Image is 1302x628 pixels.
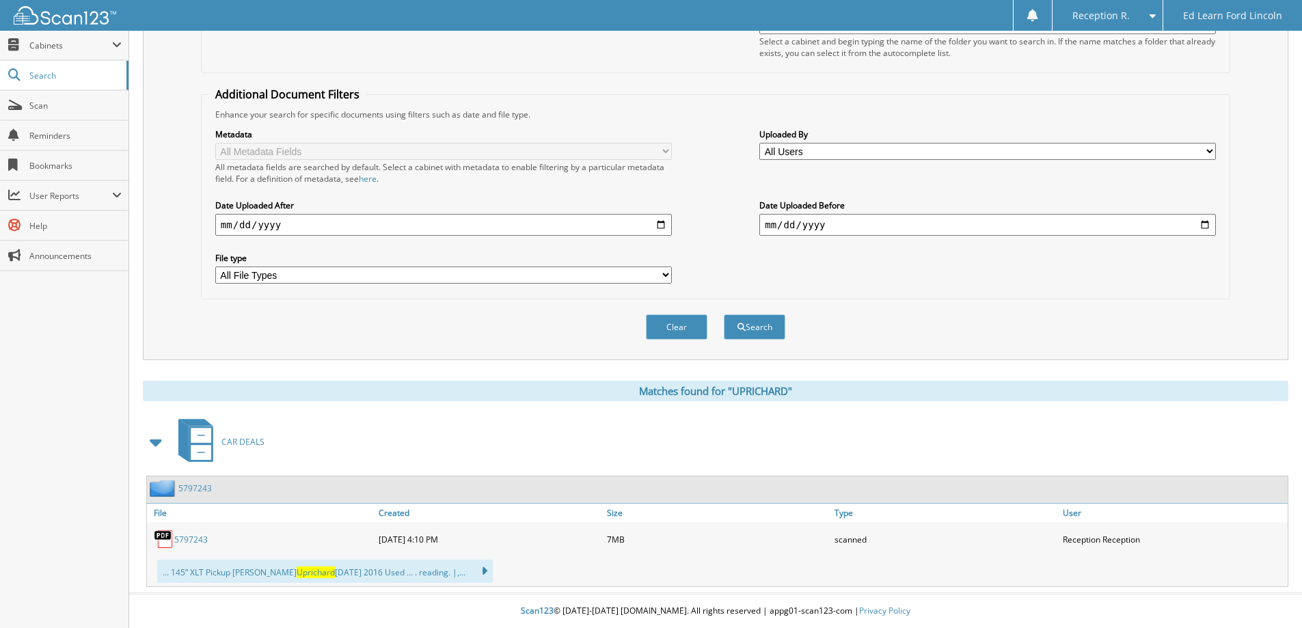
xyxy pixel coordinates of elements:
div: © [DATE]-[DATE] [DOMAIN_NAME]. All rights reserved | appg01-scan123-com | [129,595,1302,628]
a: File [147,504,375,522]
div: Reception Reception [1059,525,1288,553]
a: here [359,173,377,185]
label: Uploaded By [759,128,1216,140]
img: folder2.png [150,480,178,497]
a: Created [375,504,603,522]
span: Reception R. [1072,12,1130,20]
span: Uprichard [297,566,335,578]
a: Privacy Policy [859,605,910,616]
span: Search [29,70,120,81]
span: Announcements [29,250,122,262]
span: CAR DEALS [221,436,265,448]
a: Size [603,504,832,522]
button: Search [724,314,785,340]
legend: Additional Document Filters [208,87,366,102]
span: Bookmarks [29,160,122,172]
label: Date Uploaded Before [759,200,1216,211]
img: scan123-logo-white.svg [14,6,116,25]
div: ... 145” XLT Pickup [PERSON_NAME] [DATE] 2016 Used ... . reading. |,... [157,560,493,583]
img: PDF.png [154,529,174,549]
button: Clear [646,314,707,340]
label: Metadata [215,128,672,140]
div: Matches found for "UPRICHARD" [143,381,1288,401]
label: Date Uploaded After [215,200,672,211]
input: end [759,214,1216,236]
span: Scan123 [521,605,554,616]
span: User Reports [29,190,112,202]
a: 5797243 [174,534,208,545]
label: File type [215,252,672,264]
a: CAR DEALS [170,415,265,469]
div: scanned [831,525,1059,553]
a: Type [831,504,1059,522]
a: User [1059,504,1288,522]
input: start [215,214,672,236]
div: Enhance your search for specific documents using filters such as date and file type. [208,109,1223,120]
span: Cabinets [29,40,112,51]
a: 5797243 [178,482,212,494]
span: Ed Learn Ford Lincoln [1183,12,1282,20]
div: 7MB [603,525,832,553]
div: [DATE] 4:10 PM [375,525,603,553]
div: All metadata fields are searched by default. Select a cabinet with metadata to enable filtering b... [215,161,672,185]
div: Select a cabinet and begin typing the name of the folder you want to search in. If the name match... [759,36,1216,59]
iframe: Chat Widget [1234,562,1302,628]
span: Reminders [29,130,122,141]
span: Help [29,220,122,232]
span: Scan [29,100,122,111]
